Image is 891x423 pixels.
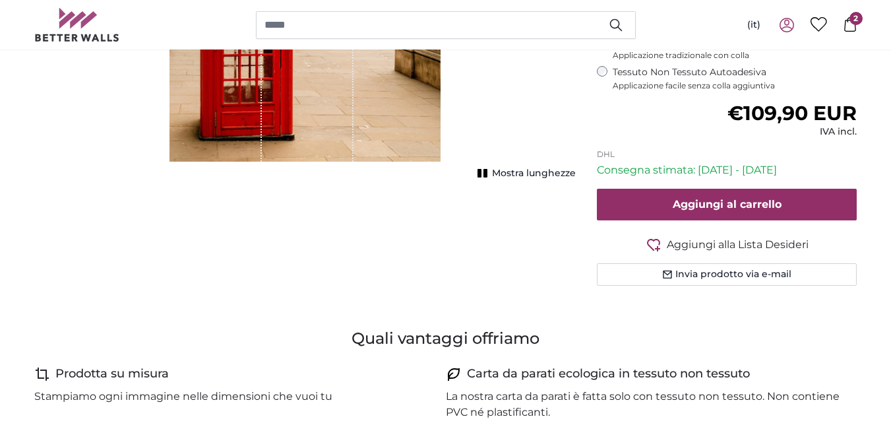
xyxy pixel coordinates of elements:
button: Invia prodotto via e-mail [597,263,857,286]
p: DHL [597,149,857,160]
button: Aggiungi al carrello [597,189,857,220]
span: Applicazione facile senza colla aggiuntiva [613,81,857,91]
img: Betterwalls [34,8,120,42]
span: Applicazione tradizionale con colla [613,50,857,61]
button: Mostra lunghezze [474,164,576,183]
p: Consegna stimata: [DATE] - [DATE] [597,162,857,178]
h3: Quali vantaggi offriamo [34,328,857,349]
button: Aggiungi alla Lista Desideri [597,236,857,253]
span: 2 [849,12,863,25]
div: IVA incl. [727,125,857,139]
span: Aggiungi al carrello [673,198,782,211]
span: €109,90 EUR [727,101,857,125]
span: Aggiungi alla Lista Desideri [667,237,809,253]
span: Mostra lunghezze [492,167,576,180]
p: La nostra carta da parati è fatta solo con tessuto non tessuto. Non contiene PVC né plastificanti. [446,389,847,420]
button: (it) [737,13,771,37]
label: Tessuto Non Tessuto Autoadesiva [613,66,857,91]
p: Stampiamo ogni immagine nelle dimensioni che vuoi tu [34,389,332,405]
h4: Carta da parati ecologica in tessuto non tessuto [467,365,750,383]
h4: Prodotta su misura [55,365,169,383]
